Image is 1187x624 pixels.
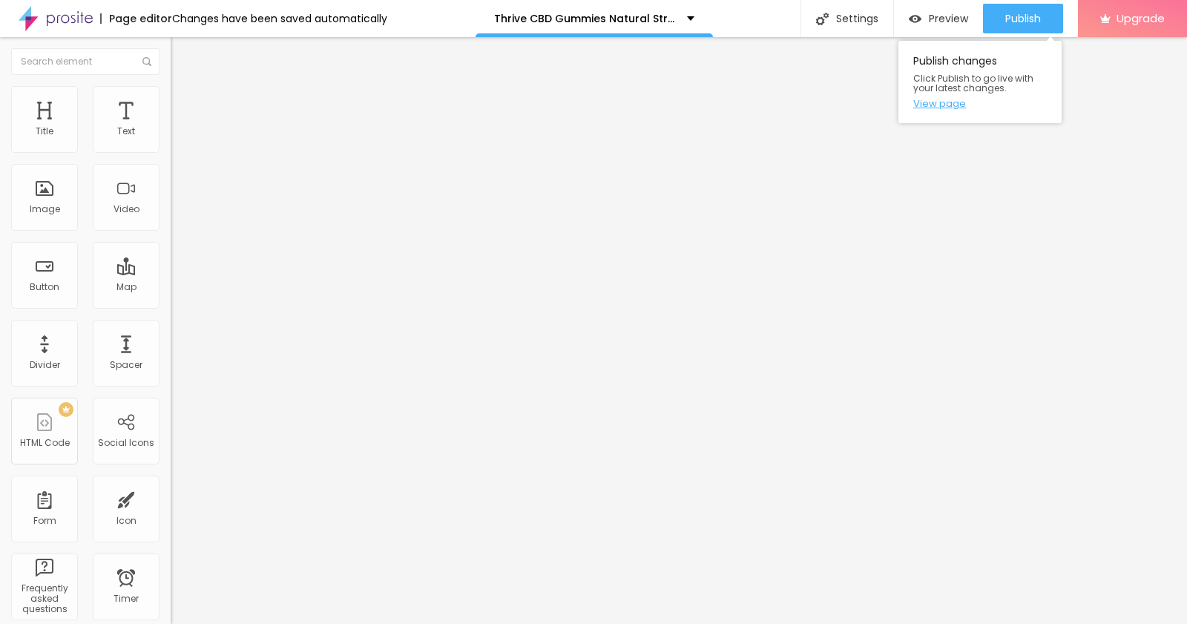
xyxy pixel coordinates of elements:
[1117,12,1165,24] span: Upgrade
[142,57,151,66] img: Icone
[100,13,172,24] div: Page editor
[929,13,968,24] span: Preview
[117,126,135,137] div: Text
[114,594,139,604] div: Timer
[11,48,160,75] input: Search element
[30,204,60,214] div: Image
[1005,13,1041,24] span: Publish
[110,360,142,370] div: Spacer
[116,282,137,292] div: Map
[983,4,1063,33] button: Publish
[36,126,53,137] div: Title
[894,4,983,33] button: Preview
[909,13,921,25] img: view-1.svg
[172,13,387,24] div: Changes have been saved automatically
[114,204,139,214] div: Video
[913,73,1047,93] span: Click Publish to go live with your latest changes.
[30,360,60,370] div: Divider
[116,516,137,526] div: Icon
[898,41,1062,123] div: Publish changes
[171,37,1187,624] iframe: Editor
[15,583,73,615] div: Frequently asked questions
[816,13,829,25] img: Icone
[30,282,59,292] div: Button
[494,13,676,24] p: Thrive CBD Gummies Natural Stress Relief & Wellness Support
[20,438,70,448] div: HTML Code
[913,99,1047,108] a: View page
[98,438,154,448] div: Social Icons
[33,516,56,526] div: Form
